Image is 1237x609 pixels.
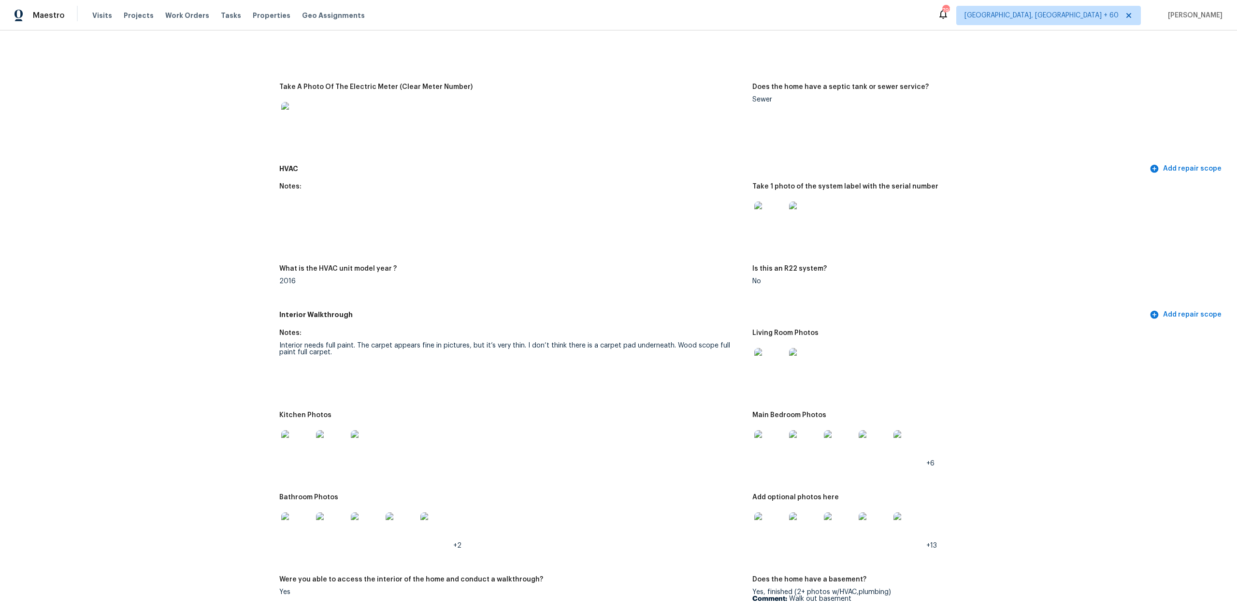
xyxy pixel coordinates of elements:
h5: Living Room Photos [752,330,819,336]
span: Properties [253,11,290,20]
span: Projects [124,11,154,20]
span: Work Orders [165,11,209,20]
h5: Notes: [279,183,302,190]
span: [GEOGRAPHIC_DATA], [GEOGRAPHIC_DATA] + 60 [964,11,1119,20]
b: Comment: [752,595,787,602]
h5: Bathroom Photos [279,494,338,501]
span: Maestro [33,11,65,20]
div: 2016 [279,278,745,285]
span: +13 [926,542,937,549]
span: Add repair scope [1151,309,1222,321]
button: Add repair scope [1148,160,1225,178]
h5: HVAC [279,164,1148,174]
button: Add repair scope [1148,306,1225,324]
p: Walk out basement [752,595,1218,602]
span: [PERSON_NAME] [1164,11,1223,20]
div: No [752,278,1218,285]
h5: Does the home have a basement? [752,576,866,583]
span: +2 [453,542,461,549]
div: 793 [942,6,949,15]
h5: What is the HVAC unit model year ? [279,265,397,272]
span: Tasks [221,12,241,19]
h5: Interior Walkthrough [279,310,1148,320]
span: Geo Assignments [302,11,365,20]
span: +6 [926,460,935,467]
div: Sewer [752,96,1218,103]
h5: Kitchen Photos [279,412,331,419]
h5: Is this an R22 system? [752,265,827,272]
h5: Main Bedroom Photos [752,412,826,419]
span: Add repair scope [1151,163,1222,175]
h5: Add optional photos here [752,494,839,501]
h5: Take A Photo Of The Electric Meter (Clear Meter Number) [279,84,473,90]
span: Visits [92,11,112,20]
div: Interior needs full paint. The carpet appears fine in pictures, but it’s very thin. I don’t think... [279,342,745,356]
h5: Notes: [279,330,302,336]
h5: Take 1 photo of the system label with the serial number [752,183,938,190]
div: Yes [279,589,745,595]
h5: Were you able to access the interior of the home and conduct a walkthrough? [279,576,543,583]
h5: Does the home have a septic tank or sewer service? [752,84,929,90]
